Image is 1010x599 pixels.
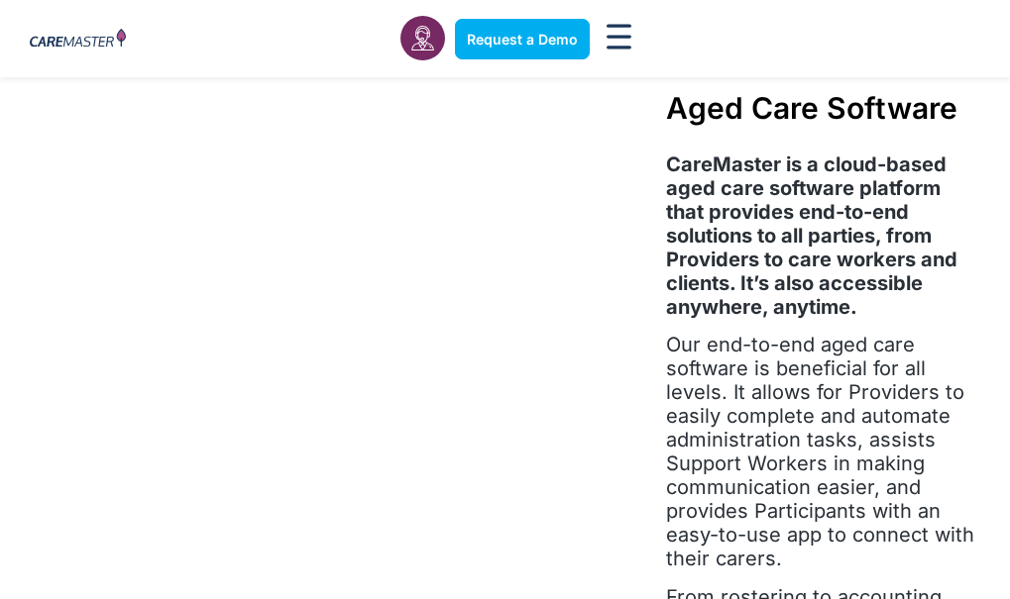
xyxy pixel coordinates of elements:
a: Request a Demo [455,19,590,59]
span: Our end-to-end aged care software is beneficial for all levels. It allows for Providers to easily... [666,333,974,570]
img: CareMaster Logo [30,29,126,50]
div: Menu Toggle [600,18,637,60]
span: Request a Demo [467,31,578,48]
strong: CareMaster is a cloud-based aged care software platform that provides end-to-end solutions to all... [666,152,957,319]
h1: Aged Care Software [666,90,980,126]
